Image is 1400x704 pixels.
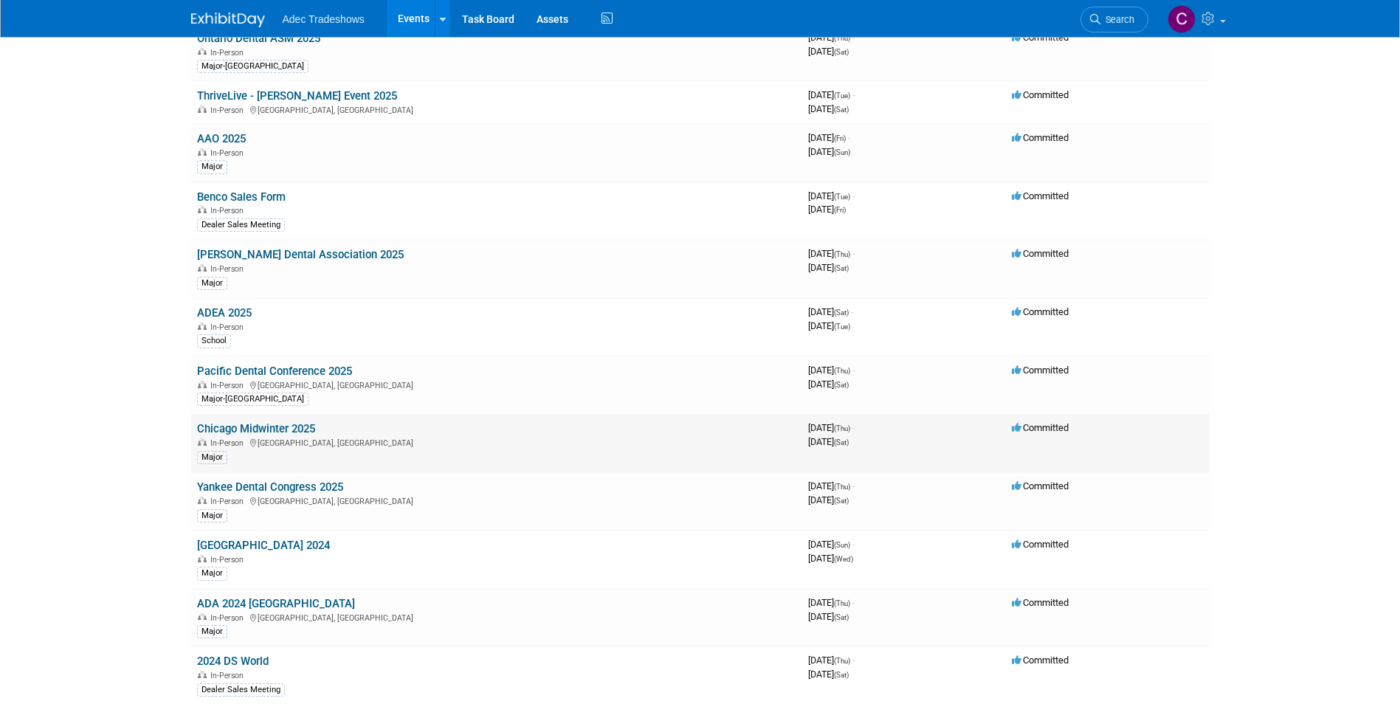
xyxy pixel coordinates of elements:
[808,553,853,564] span: [DATE]
[808,320,850,331] span: [DATE]
[834,48,849,56] span: (Sat)
[848,132,850,143] span: -
[198,206,207,213] img: In-Person Event
[852,89,855,100] span: -
[198,497,207,504] img: In-Person Event
[808,103,849,114] span: [DATE]
[197,89,397,103] a: ThriveLive - [PERSON_NAME] Event 2025
[1012,190,1069,201] span: Committed
[210,555,248,565] span: In-Person
[210,322,248,332] span: In-Person
[808,132,850,143] span: [DATE]
[1080,7,1148,32] a: Search
[210,671,248,680] span: In-Person
[851,306,853,317] span: -
[197,451,227,464] div: Major
[197,436,796,448] div: [GEOGRAPHIC_DATA], [GEOGRAPHIC_DATA]
[808,379,849,390] span: [DATE]
[198,438,207,446] img: In-Person Event
[808,146,850,157] span: [DATE]
[210,148,248,158] span: In-Person
[210,264,248,274] span: In-Person
[210,48,248,58] span: In-Person
[808,204,846,215] span: [DATE]
[808,46,849,57] span: [DATE]
[834,438,849,446] span: (Sat)
[1012,248,1069,259] span: Committed
[1012,422,1069,433] span: Committed
[1012,306,1069,317] span: Committed
[834,599,850,607] span: (Thu)
[808,262,849,273] span: [DATE]
[1012,539,1069,550] span: Committed
[852,422,855,433] span: -
[834,308,849,317] span: (Sat)
[197,683,285,697] div: Dealer Sales Meeting
[808,32,855,43] span: [DATE]
[852,539,855,550] span: -
[808,436,849,447] span: [DATE]
[210,613,248,623] span: In-Person
[808,597,855,608] span: [DATE]
[1012,32,1069,43] span: Committed
[852,597,855,608] span: -
[852,655,855,666] span: -
[808,655,855,666] span: [DATE]
[197,655,269,668] a: 2024 DS World
[210,497,248,506] span: In-Person
[197,539,330,552] a: [GEOGRAPHIC_DATA] 2024
[197,103,796,115] div: [GEOGRAPHIC_DATA], [GEOGRAPHIC_DATA]
[808,306,853,317] span: [DATE]
[834,367,850,375] span: (Thu)
[834,541,850,549] span: (Sun)
[198,148,207,156] img: In-Person Event
[197,60,308,73] div: Major-[GEOGRAPHIC_DATA]
[834,497,849,505] span: (Sat)
[197,597,355,610] a: ADA 2024 [GEOGRAPHIC_DATA]
[197,379,796,390] div: [GEOGRAPHIC_DATA], [GEOGRAPHIC_DATA]
[198,264,207,272] img: In-Person Event
[834,106,849,114] span: (Sat)
[808,89,855,100] span: [DATE]
[852,480,855,491] span: -
[1012,89,1069,100] span: Committed
[197,567,227,580] div: Major
[198,106,207,113] img: In-Person Event
[197,132,246,145] a: AAO 2025
[198,555,207,562] img: In-Person Event
[1012,597,1069,608] span: Committed
[808,422,855,433] span: [DATE]
[1012,132,1069,143] span: Committed
[834,322,850,331] span: (Tue)
[834,134,846,142] span: (Fri)
[283,13,365,25] span: Adec Tradeshows
[808,494,849,505] span: [DATE]
[834,193,850,201] span: (Tue)
[1168,5,1196,33] img: Carol Schmidlin
[1012,655,1069,666] span: Committed
[834,148,850,156] span: (Sun)
[1012,365,1069,376] span: Committed
[197,306,252,320] a: ADEA 2025
[197,480,343,494] a: Yankee Dental Congress 2025
[197,277,227,290] div: Major
[808,248,855,259] span: [DATE]
[834,381,849,389] span: (Sat)
[197,494,796,506] div: [GEOGRAPHIC_DATA], [GEOGRAPHIC_DATA]
[1012,480,1069,491] span: Committed
[834,555,853,563] span: (Wed)
[834,34,850,42] span: (Thu)
[834,424,850,432] span: (Thu)
[197,190,286,204] a: Benco Sales Form
[197,509,227,522] div: Major
[197,393,308,406] div: Major-[GEOGRAPHIC_DATA]
[808,365,855,376] span: [DATE]
[198,671,207,678] img: In-Person Event
[191,13,265,27] img: ExhibitDay
[197,365,352,378] a: Pacific Dental Conference 2025
[197,611,796,623] div: [GEOGRAPHIC_DATA], [GEOGRAPHIC_DATA]
[834,657,850,665] span: (Thu)
[198,613,207,621] img: In-Person Event
[808,669,849,680] span: [DATE]
[808,611,849,622] span: [DATE]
